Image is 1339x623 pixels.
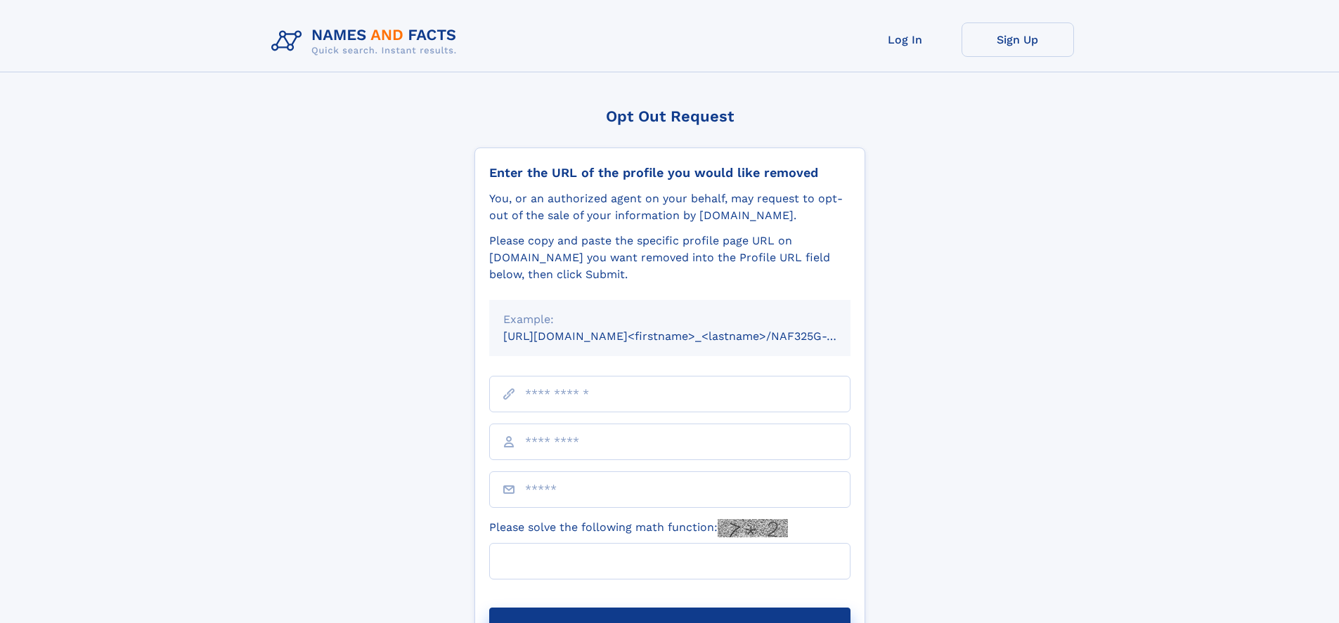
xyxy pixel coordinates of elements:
[489,190,850,224] div: You, or an authorized agent on your behalf, may request to opt-out of the sale of your informatio...
[489,232,850,283] div: Please copy and paste the specific profile page URL on [DOMAIN_NAME] you want removed into the Pr...
[474,107,865,125] div: Opt Out Request
[489,165,850,181] div: Enter the URL of the profile you would like removed
[962,22,1074,57] a: Sign Up
[503,329,877,343] small: [URL][DOMAIN_NAME]<firstname>_<lastname>/NAF325G-xxxxxxxx
[266,22,468,60] img: Logo Names and Facts
[503,311,836,328] div: Example:
[489,519,788,537] label: Please solve the following math function:
[849,22,962,57] a: Log In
